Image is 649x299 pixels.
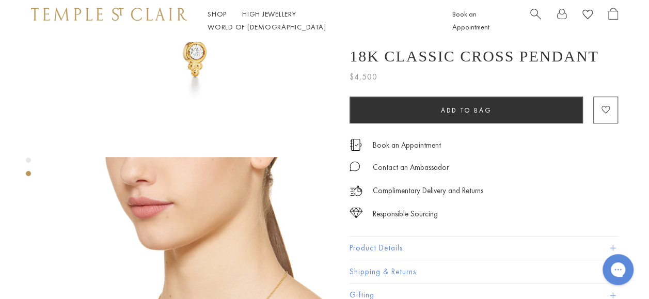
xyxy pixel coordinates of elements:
img: MessageIcon-01_2.svg [350,161,360,171]
div: Contact an Ambassador [373,161,449,174]
img: icon_appointment.svg [350,139,362,151]
iframe: Gorgias live chat messenger [597,250,639,289]
img: Temple St. Clair [31,8,187,20]
img: icon_delivery.svg [350,184,362,197]
span: Add to bag [441,106,492,115]
p: Complimentary Delivery and Returns [373,184,483,197]
span: $4,500 [350,70,377,84]
a: Search [530,8,541,34]
button: Add to bag [350,97,583,123]
a: Open Shopping Bag [608,8,618,34]
div: Product gallery navigation [26,155,31,184]
a: Book an Appointment [373,139,441,151]
nav: Main navigation [208,8,429,34]
a: High JewelleryHigh Jewellery [242,9,296,19]
a: View Wishlist [582,8,593,24]
a: World of [DEMOGRAPHIC_DATA]World of [DEMOGRAPHIC_DATA] [208,22,326,32]
a: ShopShop [208,9,227,19]
button: Shipping & Returns [350,260,618,284]
a: Book an Appointment [452,9,489,32]
h1: 18K Classic Cross Pendant [350,48,599,65]
div: Responsible Sourcing [373,208,438,221]
button: Product Details [350,237,618,260]
img: icon_sourcing.svg [350,208,362,218]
